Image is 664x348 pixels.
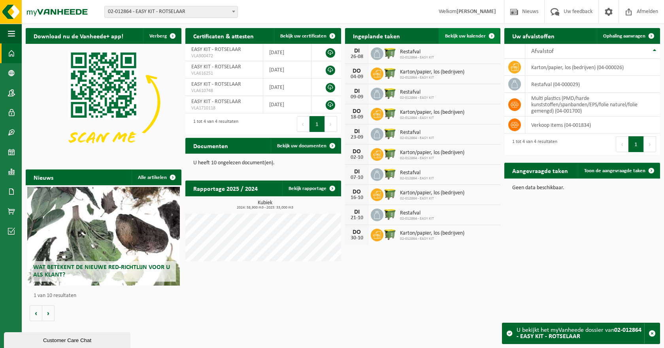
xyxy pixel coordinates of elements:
[400,96,434,100] span: 02-012864 - EASY KIT
[400,89,434,96] span: Restafval
[525,93,660,117] td: multi plastics (PMD/harde kunststoffen/spanbanden/EPS/folie naturel/folie gemengd) (04-001700)
[525,76,660,93] td: restafval (04-000029)
[149,34,167,39] span: Verberg
[400,49,434,55] span: Restafval
[191,70,257,77] span: VLA616251
[400,210,434,216] span: Restafval
[400,170,434,176] span: Restafval
[34,293,177,299] p: 1 van 10 resultaten
[400,237,464,241] span: 02-012864 - EASY KIT
[383,46,397,60] img: WB-1100-HPE-GN-51
[193,160,333,166] p: U heeft 10 ongelezen document(en).
[383,187,397,201] img: WB-1100-HPE-GN-51
[349,169,365,175] div: DI
[644,136,656,152] button: Next
[189,200,341,210] h3: Kubiek
[383,87,397,100] img: WB-1100-HPE-GN-51
[517,327,641,340] strong: 02-012864 - EASY KIT - ROTSELAAR
[584,168,645,173] span: Toon de aangevraagde taken
[512,185,652,191] p: Geen data beschikbaar.
[26,28,131,43] h2: Download nu de Vanheede+ app!
[309,116,325,132] button: 1
[349,88,365,94] div: DI
[263,44,311,61] td: [DATE]
[400,216,434,221] span: 02-012864 - EASY KIT
[349,48,365,54] div: DI
[578,163,659,179] a: Toon de aangevraagde taken
[271,138,340,154] a: Bekijk uw documenten
[525,59,660,76] td: karton/papier, los (bedrijven) (04-000026)
[383,107,397,120] img: WB-1100-HPE-GN-51
[349,155,365,160] div: 02-10
[525,117,660,134] td: verkoop items (04-001834)
[400,150,464,156] span: Karton/papier, los (bedrijven)
[400,176,434,181] span: 02-012864 - EASY KIT
[628,136,644,152] button: 1
[517,323,644,344] div: U bekijkt het myVanheede dossier van
[597,28,659,44] a: Ophaling aanvragen
[191,88,257,94] span: VLA610748
[400,190,464,196] span: Karton/papier, los (bedrijven)
[383,127,397,140] img: WB-1100-HPE-GN-51
[400,75,464,80] span: 02-012864 - EASY KIT
[132,169,181,185] a: Alle artikelen
[189,115,238,133] div: 1 tot 4 van 4 resultaten
[104,6,238,18] span: 02-012864 - EASY KIT - ROTSELAAR
[349,215,365,221] div: 21-10
[280,34,326,39] span: Bekijk uw certificaten
[349,94,365,100] div: 09-09
[349,175,365,181] div: 07-10
[349,149,365,155] div: DO
[400,69,464,75] span: Karton/papier, los (bedrijven)
[349,195,365,201] div: 16-10
[400,109,464,116] span: Karton/papier, los (bedrijven)
[185,138,236,153] h2: Documenten
[345,28,408,43] h2: Ingeplande taken
[105,6,238,17] span: 02-012864 - EASY KIT - ROTSELAAR
[185,181,266,196] h2: Rapportage 2025 / 2024
[400,116,464,120] span: 02-012864 - EASY KIT
[185,28,262,43] h2: Certificaten & attesten
[349,128,365,135] div: DI
[191,64,241,70] span: EASY KIT - ROTSELAAR
[349,229,365,235] div: DO
[383,66,397,80] img: WB-1100-HPE-GN-51
[616,136,628,152] button: Previous
[4,331,132,348] iframe: chat widget
[274,28,340,44] a: Bekijk uw certificaten
[325,116,337,132] button: Next
[26,169,61,185] h2: Nieuws
[531,48,554,55] span: Afvalstof
[263,96,311,113] td: [DATE]
[33,264,170,278] span: Wat betekent de nieuwe RED-richtlijn voor u als klant?
[504,163,576,178] h2: Aangevraagde taken
[349,209,365,215] div: DI
[349,115,365,120] div: 18-09
[383,228,397,241] img: WB-1100-HPE-GN-51
[26,44,181,160] img: Download de VHEPlus App
[263,79,311,96] td: [DATE]
[191,47,241,53] span: EASY KIT - ROTSELAAR
[297,116,309,132] button: Previous
[191,105,257,111] span: VLA1710118
[42,305,55,321] button: Volgende
[400,55,434,60] span: 02-012864 - EASY KIT
[191,53,257,59] span: VLA900472
[191,99,241,105] span: EASY KIT - ROTSELAAR
[349,135,365,140] div: 23-09
[400,130,434,136] span: Restafval
[277,143,326,149] span: Bekijk uw documenten
[504,28,562,43] h2: Uw afvalstoffen
[349,235,365,241] div: 30-10
[383,207,397,221] img: WB-1100-HPE-GN-51
[27,187,180,286] a: Wat betekent de nieuwe RED-richtlijn voor u als klant?
[263,61,311,79] td: [DATE]
[191,81,241,87] span: EASY KIT - ROTSELAAR
[189,206,341,210] span: 2024: 58,900 m3 - 2025: 33,000 m3
[349,189,365,195] div: DO
[400,136,434,141] span: 02-012864 - EASY KIT
[508,135,557,153] div: 1 tot 4 van 4 resultaten
[349,54,365,60] div: 26-08
[30,305,42,321] button: Vorige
